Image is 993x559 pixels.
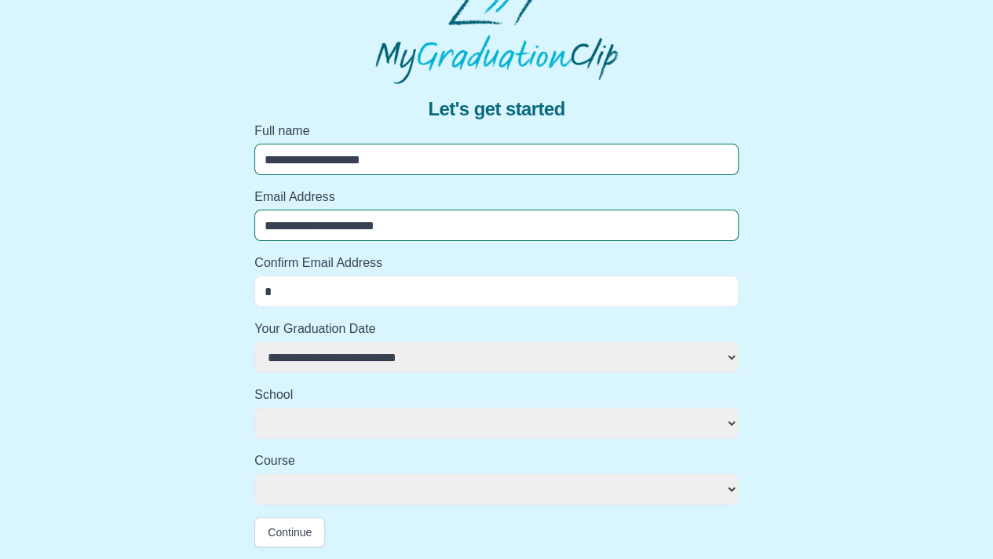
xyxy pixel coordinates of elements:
[254,122,739,141] label: Full name
[254,188,739,206] label: Email Address
[254,451,739,470] label: Course
[254,517,325,547] button: Continue
[254,254,739,272] label: Confirm Email Address
[428,97,564,122] span: Let's get started
[254,320,739,338] label: Your Graduation Date
[254,385,739,404] label: School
